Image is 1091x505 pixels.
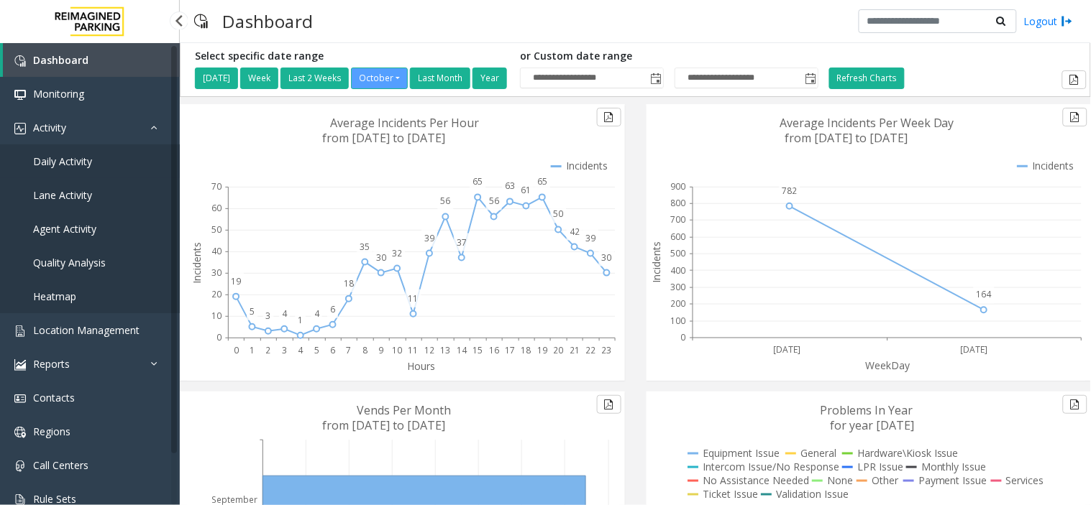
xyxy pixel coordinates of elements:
text: 2 [266,344,271,356]
text: WeekDay [865,359,910,373]
text: 56 [441,195,451,208]
text: 1 [250,344,255,356]
text: Vends Per Month [357,402,451,418]
text: Services [1006,473,1044,487]
text: Intercom Issue/No Response [703,460,839,473]
h5: Select specific date range [195,50,509,62]
button: Export to pdf [597,108,621,126]
text: 782 [782,185,797,197]
button: Export to pdf [1063,395,1087,414]
text: 700 [671,214,686,226]
text: 10 [392,344,402,356]
text: 4 [298,344,303,356]
text: 0 [234,344,239,356]
img: 'icon' [14,325,26,337]
span: Lane Activity [33,188,92,202]
text: 16 [489,344,499,356]
img: 'icon' [14,460,26,472]
button: Last Month [410,68,470,89]
text: 6 [330,344,335,356]
text: Average Incidents Per Week Day [780,115,954,131]
text: 300 [671,281,686,293]
text: 17 [505,344,515,356]
text: 800 [671,197,686,209]
a: Dashboard [3,43,180,77]
text: Hours [408,359,436,373]
img: 'icon' [14,89,26,101]
text: Incidents [1033,159,1074,172]
text: 70 [211,180,222,193]
button: October [351,68,408,89]
text: 21 [570,344,580,356]
text: LPR Issue [857,460,903,473]
text: 164 [977,289,992,301]
span: Toggle popup [802,68,818,88]
text: 7 [347,344,352,356]
text: from [DATE] to [DATE] [322,417,445,433]
text: 5 [250,305,255,318]
span: Call Centers [33,458,88,472]
text: 56 [489,195,499,208]
text: 37 [457,236,467,249]
text: 13 [441,344,451,356]
button: Year [473,68,507,89]
span: Toggle popup [647,68,663,88]
text: 10 [211,310,222,322]
text: 4 [282,307,288,320]
text: Ticket Issue [703,487,758,501]
text: Problems In Year [821,402,913,418]
text: 65 [537,176,547,188]
text: 0 [216,332,222,344]
text: 11 [408,292,419,305]
img: 'icon' [14,393,26,404]
text: 30 [602,251,612,264]
text: [DATE] [773,344,800,356]
text: 400 [671,264,686,277]
button: Week [240,68,278,89]
text: Validation Issue [776,487,849,501]
img: 'icon' [14,123,26,134]
span: Heatmap [33,289,76,303]
text: for year [DATE] [831,417,915,433]
text: 12 [424,344,434,356]
span: Dashboard [33,53,88,67]
text: 15 [473,344,483,356]
text: 20 [211,288,222,300]
text: 63 [505,180,515,193]
button: Export to pdf [597,395,621,414]
span: Activity [33,121,66,134]
text: 39 [424,232,434,244]
text: 6 [330,303,335,315]
text: 18 [344,277,354,289]
text: 900 [671,180,686,193]
text: Equipment Issue [703,446,780,460]
text: Incidents [190,242,204,284]
text: None [827,473,853,487]
text: Hardware\Kiosk Issue [857,446,959,460]
h3: Dashboard [215,4,320,39]
text: Other [872,473,899,487]
text: 11 [408,344,419,356]
text: 8 [362,344,368,356]
text: 22 [585,344,595,356]
text: 19 [537,344,547,356]
text: Incidents [649,242,663,284]
text: 35 [360,241,370,253]
text: 19 [231,275,241,287]
text: 0 [681,332,686,344]
text: 18 [521,344,531,356]
text: 39 [585,232,595,244]
img: logout [1062,14,1073,29]
text: 9 [378,344,383,356]
img: 'icon' [14,359,26,371]
text: General [800,446,836,460]
button: Export to pdf [1062,70,1087,89]
text: 50 [211,223,222,236]
h5: or Custom date range [520,50,818,62]
text: from [DATE] to [DATE] [322,130,445,146]
span: Agent Activity [33,222,96,236]
span: Reports [33,357,70,371]
text: 14 [457,344,467,356]
text: Monthly Issue [921,460,987,473]
text: [DATE] [961,344,988,356]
